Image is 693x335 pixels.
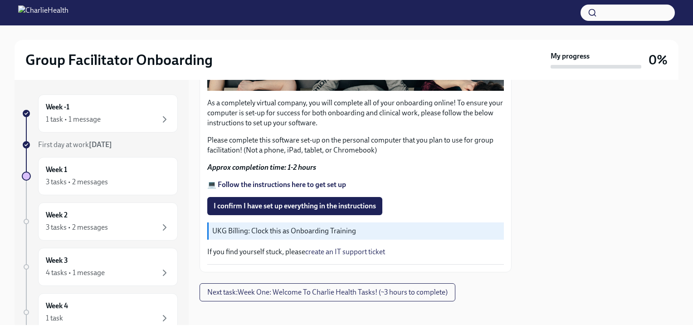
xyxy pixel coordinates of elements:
div: 3 tasks • 2 messages [46,177,108,187]
a: 💻 Follow the instructions here to get set up [207,180,346,189]
button: Next task:Week One: Welcome To Charlie Health Tasks! (~3 hours to complete) [200,283,455,301]
h2: Group Facilitator Onboarding [25,51,213,69]
a: create an IT support ticket [305,247,385,256]
p: UKG Billing: Clock this as Onboarding Training [212,226,500,236]
button: I confirm I have set up everything in the instructions [207,197,382,215]
a: Week 23 tasks • 2 messages [22,202,178,241]
h3: 0% [649,52,668,68]
div: 4 tasks • 1 message [46,268,105,278]
p: If you find yourself stuck, please [207,247,504,257]
a: Week 13 tasks • 2 messages [22,157,178,195]
strong: [DATE] [89,140,112,149]
h6: Week 1 [46,165,67,175]
strong: Approx completion time: 1-2 hours [207,163,316,172]
h6: Week 4 [46,301,68,311]
img: CharlieHealth [18,5,68,20]
h6: Week -1 [46,102,69,112]
div: 3 tasks • 2 messages [46,222,108,232]
h6: Week 2 [46,210,68,220]
strong: My progress [551,51,590,61]
h6: Week 3 [46,256,68,266]
p: As a completely virtual company, you will complete all of your onboarding online! To ensure your ... [207,98,504,128]
div: 1 task • 1 message [46,114,101,124]
a: Week 41 task [22,293,178,331]
div: 1 task [46,313,63,323]
a: First day at work[DATE] [22,140,178,150]
a: Week -11 task • 1 message [22,94,178,133]
span: Next task : Week One: Welcome To Charlie Health Tasks! (~3 hours to complete) [207,288,448,297]
p: Please complete this software set-up on the personal computer that you plan to use for group faci... [207,135,504,155]
a: Week 34 tasks • 1 message [22,248,178,286]
span: I confirm I have set up everything in the instructions [214,202,376,211]
span: First day at work [38,140,112,149]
